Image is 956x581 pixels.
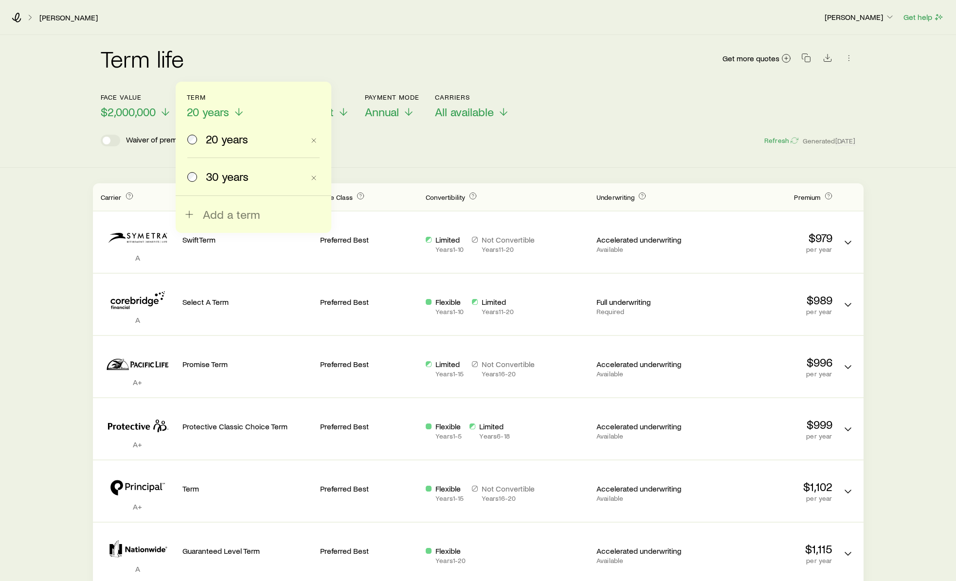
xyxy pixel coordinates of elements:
[596,422,694,431] p: Accelerated underwriting
[482,308,514,316] p: Years 11 - 20
[182,422,313,431] p: Protective Classic Choice Term
[821,55,834,64] a: Download CSV
[101,564,175,574] p: A
[435,297,464,307] p: Flexible
[702,480,832,493] p: $1,102
[479,422,509,431] p: Limited
[426,193,465,201] span: Convertibility
[435,235,464,245] p: Limited
[182,359,313,369] p: Promise Term
[596,359,694,369] p: Accelerated underwriting
[596,193,634,201] span: Underwriting
[702,308,832,316] p: per year
[101,105,156,119] span: $2,000,000
[39,13,98,22] a: [PERSON_NAME]
[435,93,509,101] p: Carriers
[435,557,466,564] p: Years 1 - 20
[320,422,418,431] p: Preferred Best
[187,93,245,119] button: Term20 years
[596,235,694,245] p: Accelerated underwriting
[435,484,464,493] p: Flexible
[702,418,832,431] p: $999
[764,136,799,145] button: Refresh
[365,93,420,119] button: Payment ModeAnnual
[702,494,832,502] p: per year
[824,12,895,23] button: [PERSON_NAME]
[101,502,175,511] p: A+
[320,546,418,556] p: Preferred Best
[320,359,418,369] p: Preferred Best
[187,93,245,101] p: Term
[101,440,175,449] p: A+
[365,93,420,101] p: Payment Mode
[702,432,832,440] p: per year
[101,377,175,387] p: A+
[596,432,694,440] p: Available
[479,432,509,440] p: Years 6 - 18
[101,315,175,325] p: A
[435,494,464,502] p: Years 1 - 15
[596,297,694,307] p: Full underwriting
[702,370,832,378] p: per year
[482,359,535,369] p: Not Convertible
[435,546,466,556] p: Flexible
[101,47,184,70] h2: Term life
[596,546,694,556] p: Accelerated underwriting
[596,484,694,493] p: Accelerated underwriting
[182,235,313,245] p: SwiftTerm
[182,546,313,556] p: Guaranteed Level Term
[435,246,464,253] p: Years 1 - 10
[101,93,171,119] button: Face value$2,000,000
[482,297,514,307] p: Limited
[182,297,313,307] p: Select A Term
[596,370,694,378] p: Available
[702,355,832,369] p: $996
[722,53,792,64] a: Get more quotes
[702,293,832,307] p: $989
[435,359,464,369] p: Limited
[320,297,418,307] p: Preferred Best
[596,557,694,564] p: Available
[482,484,535,493] p: Not Convertible
[435,93,509,119] button: CarriersAll available
[482,235,535,245] p: Not Convertible
[702,557,832,564] p: per year
[435,308,464,316] p: Years 1 - 10
[320,193,353,201] span: Rate Class
[126,135,206,146] p: Waiver of premium rider
[702,246,832,253] p: per year
[903,12,944,23] button: Get help
[702,231,832,245] p: $979
[596,308,694,316] p: Required
[187,105,229,119] span: 20 years
[596,246,694,253] p: Available
[482,246,535,253] p: Years 11 - 20
[803,137,855,145] span: Generated
[435,105,494,119] span: All available
[835,137,856,145] span: [DATE]
[101,193,122,201] span: Carrier
[182,484,313,493] p: Term
[101,253,175,263] p: A
[101,93,171,101] p: Face value
[825,12,895,22] p: [PERSON_NAME]
[702,542,832,556] p: $1,115
[482,370,535,378] p: Years 16 - 20
[794,193,820,201] span: Premium
[365,105,399,119] span: Annual
[435,370,464,378] p: Years 1 - 15
[320,235,418,245] p: Preferred Best
[722,54,779,62] span: Get more quotes
[435,432,462,440] p: Years 1 - 5
[596,494,694,502] p: Available
[482,494,535,502] p: Years 16 - 20
[435,422,462,431] p: Flexible
[320,484,418,493] p: Preferred Best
